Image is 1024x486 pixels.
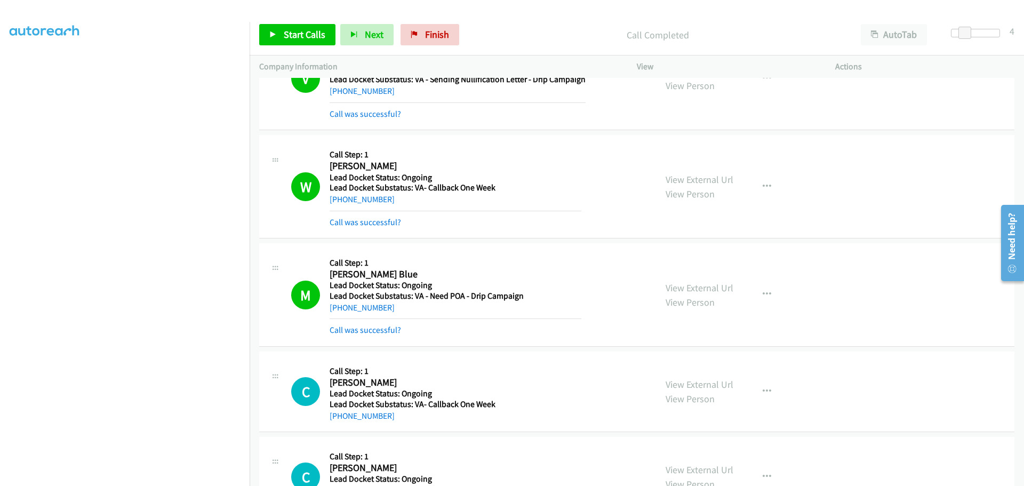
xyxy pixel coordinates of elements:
button: AutoTab [861,24,927,45]
p: View [637,60,816,73]
a: Call was successful? [330,325,401,335]
h2: [PERSON_NAME] Blue [330,268,581,281]
h5: Lead Docket Substatus: VA- Callback One Week [330,399,581,410]
iframe: Resource Center [993,201,1024,285]
span: Start Calls [284,28,325,41]
h5: Call Step: 1 [330,451,524,462]
a: [PHONE_NUMBER] [330,194,395,204]
a: View External Url [666,173,733,186]
span: Next [365,28,383,41]
h5: Lead Docket Status: Ongoing [330,172,581,183]
h1: C [291,377,320,406]
a: Finish [401,24,459,45]
a: View Person [666,188,715,200]
h5: Lead Docket Substatus: VA- Callback One Week [330,182,581,193]
h5: Call Step: 1 [330,366,581,377]
a: Call was successful? [330,109,401,119]
a: View External Url [666,464,733,476]
a: [PHONE_NUMBER] [330,411,395,421]
a: View External Url [666,282,733,294]
p: Company Information [259,60,618,73]
h5: Call Step: 1 [330,258,581,268]
a: [PHONE_NUMBER] [330,302,395,313]
h5: Lead Docket Substatus: VA - Sending Nullification Letter - Drip Campaign [330,74,586,85]
h5: Lead Docket Status: Ongoing [330,388,581,399]
div: The call is yet to be attempted [291,377,320,406]
h5: Call Step: 1 [330,149,581,160]
a: View Person [666,393,715,405]
p: Call Completed [474,28,842,42]
div: 4 [1010,24,1014,38]
h1: W [291,172,320,201]
a: Call was successful? [330,217,401,227]
h1: V [291,64,320,93]
a: Start Calls [259,24,335,45]
h5: Lead Docket Status: Ongoing [330,280,581,291]
h5: Lead Docket Status: Ongoing [330,474,524,484]
h1: M [291,281,320,309]
h2: [PERSON_NAME] [330,160,581,172]
h5: Lead Docket Substatus: VA - Need POA - Drip Campaign [330,291,581,301]
button: Next [340,24,394,45]
span: Finish [425,28,449,41]
a: [PHONE_NUMBER] [330,86,395,96]
a: View External Url [666,378,733,391]
p: Actions [835,60,1014,73]
a: View Person [666,296,715,308]
h2: [PERSON_NAME] [330,377,581,389]
h2: [PERSON_NAME] [330,462,524,474]
a: View Person [666,79,715,92]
